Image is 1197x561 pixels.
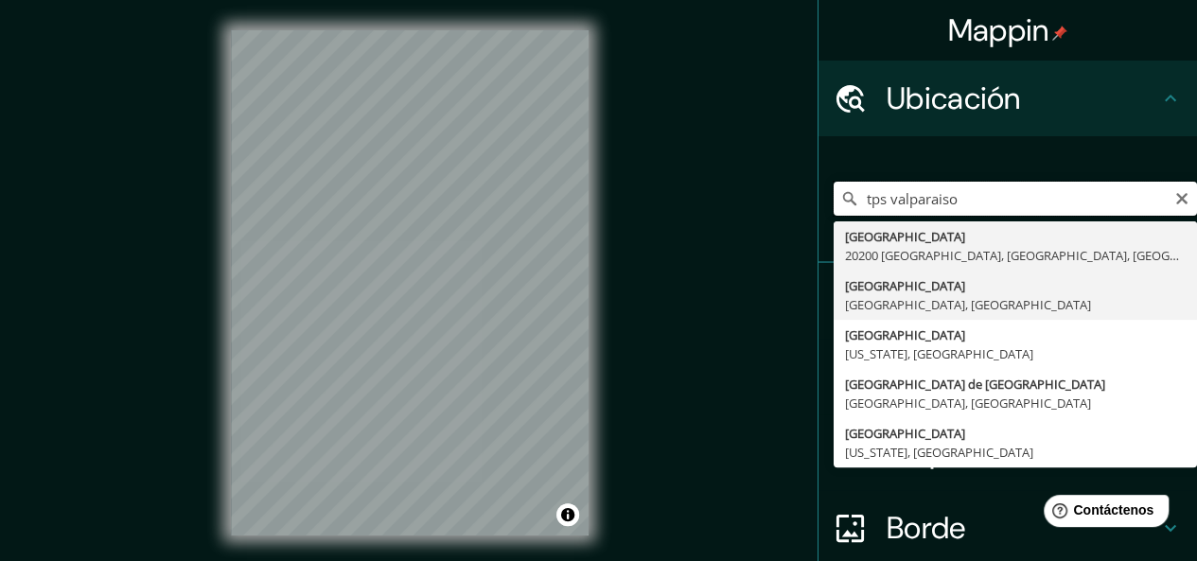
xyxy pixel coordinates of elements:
font: [GEOGRAPHIC_DATA], [GEOGRAPHIC_DATA] [845,394,1091,412]
font: [GEOGRAPHIC_DATA] [845,228,965,245]
div: Patas [819,263,1197,339]
div: Ubicación [819,61,1197,136]
font: Ubicación [887,79,1021,118]
font: [GEOGRAPHIC_DATA] [845,326,965,343]
font: [US_STATE], [GEOGRAPHIC_DATA] [845,444,1033,461]
div: Disposición [819,414,1197,490]
font: [GEOGRAPHIC_DATA] [845,425,965,442]
font: [GEOGRAPHIC_DATA] de [GEOGRAPHIC_DATA] [845,376,1105,393]
canvas: Mapa [231,30,589,535]
font: Mappin [948,10,1049,50]
img: pin-icon.png [1052,26,1067,41]
button: Claro [1174,188,1189,206]
div: Estilo [819,339,1197,414]
iframe: Lanzador de widgets de ayuda [1029,487,1176,540]
font: [GEOGRAPHIC_DATA], [GEOGRAPHIC_DATA] [845,296,1091,313]
input: Elige tu ciudad o zona [834,182,1197,216]
font: Borde [887,508,966,548]
button: Activar o desactivar atribución [556,503,579,526]
font: [US_STATE], [GEOGRAPHIC_DATA] [845,345,1033,362]
font: [GEOGRAPHIC_DATA] [845,277,965,294]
